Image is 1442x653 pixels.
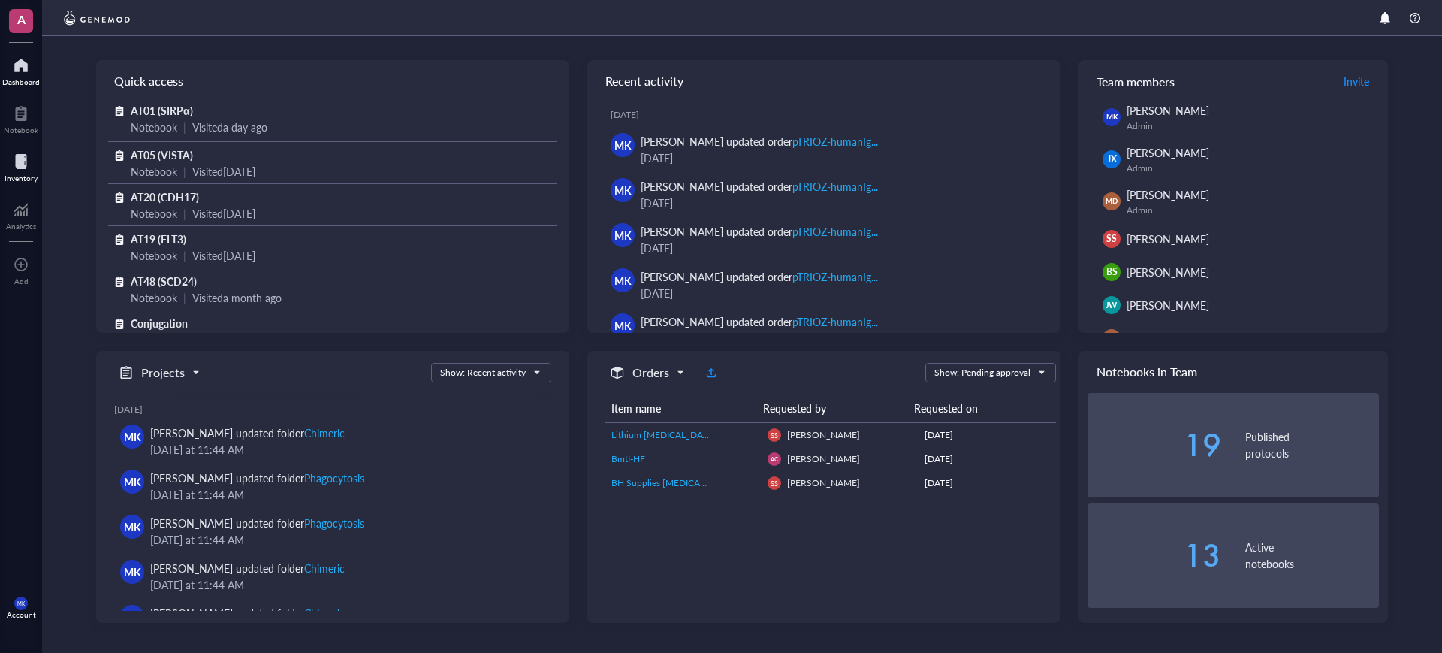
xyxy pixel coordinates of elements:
span: AT05 (VISTA) [131,147,193,162]
span: JW [1106,299,1118,311]
a: Inventory [5,150,38,183]
div: Team members [1078,60,1388,102]
span: [PERSON_NAME] [1127,145,1209,160]
div: pTRIOZ-humanIg... [792,179,878,194]
div: Recent activity [587,60,1060,102]
span: BmtI-HF [611,452,645,465]
div: [PERSON_NAME] updated folder [150,425,345,441]
div: [PERSON_NAME] updated folder [150,560,345,576]
div: Notebooks in Team [1078,351,1388,393]
span: [PERSON_NAME] [1127,103,1209,118]
span: JX [1107,153,1117,166]
span: AE [1106,331,1118,345]
div: [DATE] [925,476,1050,490]
a: Dashboard [2,53,40,86]
a: MK[PERSON_NAME] updated folderChimeric[DATE] at 11:44 AM [114,419,551,464]
div: pTRIOZ-humanIg... [792,134,878,149]
div: [DATE] [925,428,1050,442]
a: MK[PERSON_NAME] updated orderpTRIOZ-humanIg...[DATE] [599,127,1048,172]
div: Visited [DATE] [192,205,255,222]
h5: Projects [141,364,185,382]
div: Active notebooks [1245,539,1379,572]
div: [PERSON_NAME] updated order [641,223,878,240]
img: genemod-logo [60,9,134,27]
span: [PERSON_NAME] [787,476,860,489]
div: [DATE] [925,452,1050,466]
div: Account [7,610,36,619]
span: MD [1106,196,1118,207]
a: MK[PERSON_NAME] updated orderpTRIOZ-humanIg...[DATE] [599,172,1048,217]
div: | [183,289,186,306]
div: Add [14,277,29,286]
div: Show: Recent activity [440,366,526,379]
a: BH Supplies [MEDICAL_DATA] Syringes U-100 30G 1ml/cc 5/16" (8mm) Pack of 100 Pcs [611,476,756,490]
a: MK[PERSON_NAME] updated orderpTRIOZ-humanIg...[DATE] [599,217,1048,262]
div: [DATE] [641,195,1036,211]
div: [DATE] at 11:44 AM [150,441,539,458]
a: MK[PERSON_NAME] updated folderPhagocytosis[DATE] at 11:44 AM [114,464,551,509]
span: [PERSON_NAME] [1127,187,1209,202]
div: [DATE] [641,285,1036,301]
div: Notebook [131,163,177,180]
span: SS [771,431,778,439]
button: Invite [1343,69,1370,93]
div: Visited [DATE] [192,247,255,264]
span: Invite [1344,74,1369,89]
div: Notebook [131,289,177,306]
span: SS [1106,232,1117,246]
span: SS [771,479,778,487]
span: BS [1106,265,1118,279]
div: [PERSON_NAME] updated order [641,133,878,150]
th: Requested on [908,395,1041,422]
div: Notebook [131,247,177,264]
span: AC [771,455,779,462]
a: MK[PERSON_NAME] updated orderpTRIOZ-humanIg...[DATE] [599,307,1048,352]
div: Notebook [4,125,38,135]
div: Notebook [131,119,177,135]
span: MK [124,473,141,490]
span: A [17,10,26,29]
span: MK [1106,112,1117,122]
a: BmtI-HF [611,452,756,466]
a: MK[PERSON_NAME] updated folderChimeric[DATE] at 11:44 AM [114,554,551,599]
a: Notebook [4,101,38,135]
div: Visited a day ago [192,119,267,135]
span: AT01 (SIRPα) [131,103,193,118]
div: [DATE] [641,240,1036,256]
div: Quick access [96,60,569,102]
div: Show: Pending approval [934,366,1030,379]
div: Inventory [5,174,38,183]
span: MK [614,182,632,198]
span: [PERSON_NAME] [787,452,860,465]
span: MK [614,272,632,289]
div: Notebook [131,205,177,222]
span: Conjugation [131,316,188,331]
div: [PERSON_NAME] updated order [641,178,878,195]
div: [DATE] [611,109,1048,121]
div: | [183,119,186,135]
span: AT48 (SCD24) [131,274,197,289]
span: MK [124,564,141,580]
span: AT20 (CDH17) [131,189,199,204]
div: 13 [1088,540,1221,570]
div: [DATE] at 11:44 AM [150,576,539,593]
div: pTRIOZ-humanIg... [792,224,878,239]
div: [DATE] [114,404,551,416]
div: Phagocytosis [304,470,364,485]
div: pTRIOZ-humanIg... [792,269,878,284]
span: [PERSON_NAME] [1127,331,1209,346]
a: Lithium [MEDICAL_DATA] 100/pk- Microvette® Prepared Micro Tubes [611,428,756,442]
div: [DATE] [641,150,1036,166]
div: Visited [DATE] [192,163,255,180]
span: [PERSON_NAME] [1127,298,1209,313]
th: Item name [605,395,757,422]
div: Chimeric [304,425,345,440]
th: Requested by [757,395,909,422]
span: [PERSON_NAME] [787,428,860,441]
span: Lithium [MEDICAL_DATA] 100/pk- Microvette® Prepared Micro Tubes [611,428,891,441]
div: Chimeric [304,561,345,576]
span: MK [17,600,25,606]
span: MK [124,518,141,535]
div: [DATE] at 11:44 AM [150,531,539,548]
